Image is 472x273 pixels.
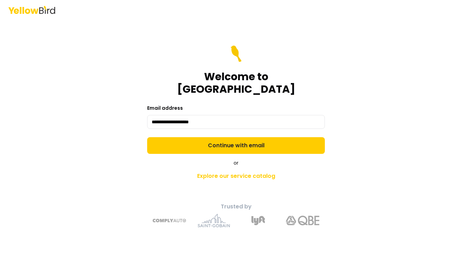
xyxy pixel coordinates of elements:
h1: Welcome to [GEOGRAPHIC_DATA] [147,71,325,96]
a: Explore our service catalog [114,169,358,183]
p: Trusted by [114,202,358,211]
button: Continue with email [147,137,325,154]
label: Email address [147,105,183,111]
span: or [234,159,238,166]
